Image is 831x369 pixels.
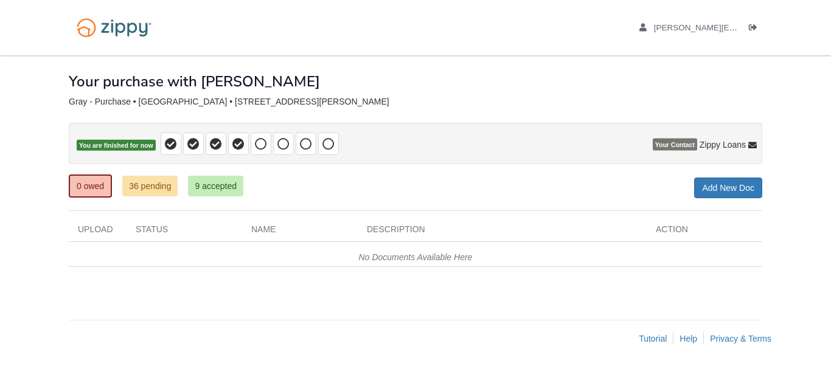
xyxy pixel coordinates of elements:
div: Action [647,223,762,241]
span: Zippy Loans [700,139,746,151]
a: Tutorial [639,334,667,343]
h1: Your purchase with [PERSON_NAME] [69,74,320,89]
a: Log out [749,23,762,35]
div: Upload [69,223,127,241]
div: Status [127,223,242,241]
a: 0 owed [69,174,112,198]
a: Add New Doc [694,178,762,198]
a: 36 pending [122,176,178,196]
a: 9 accepted [188,176,243,196]
div: Gray - Purchase • [GEOGRAPHIC_DATA] • [STREET_ADDRESS][PERSON_NAME] [69,97,762,107]
div: Description [358,223,647,241]
a: Help [680,334,697,343]
img: Logo [69,12,159,43]
span: Your Contact [653,139,697,151]
a: Privacy & Terms [710,334,771,343]
div: Name [242,223,358,241]
span: You are finished for now [77,140,156,151]
em: No Documents Available Here [359,252,473,262]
